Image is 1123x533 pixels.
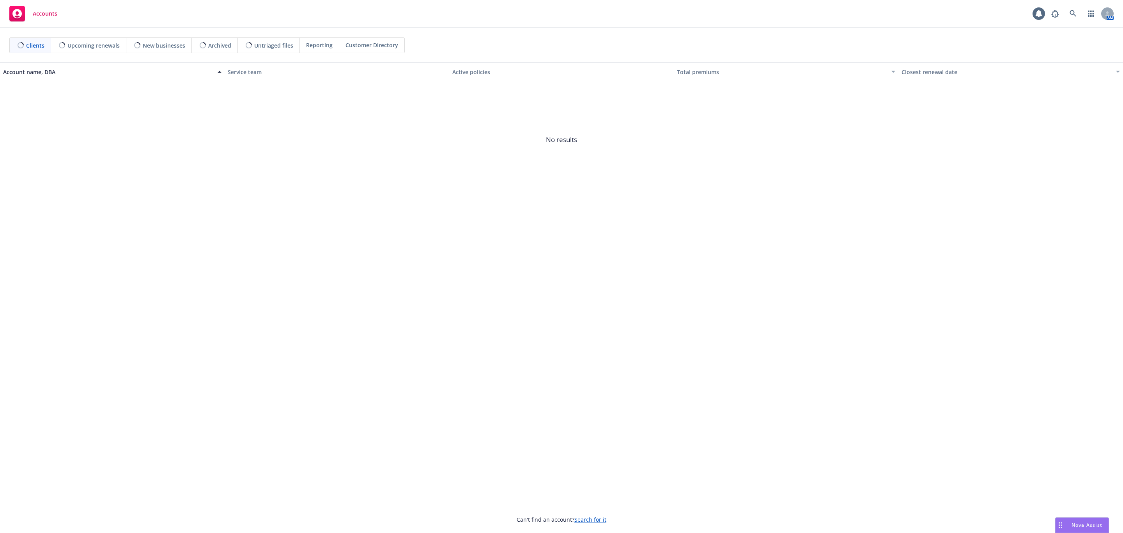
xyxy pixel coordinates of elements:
a: Accounts [6,3,60,25]
div: Account name, DBA [3,68,213,76]
span: Nova Assist [1072,522,1102,528]
a: Search for it [574,516,606,523]
div: Active policies [452,68,671,76]
button: Total premiums [674,62,898,81]
span: Reporting [306,41,333,49]
button: Service team [225,62,449,81]
span: Untriaged files [254,41,293,50]
a: Search [1065,6,1081,21]
div: Closest renewal date [902,68,1111,76]
span: Accounts [33,11,57,17]
button: Nova Assist [1055,517,1109,533]
div: Service team [228,68,446,76]
span: Clients [26,41,44,50]
a: Report a Bug [1047,6,1063,21]
div: Drag to move [1056,518,1065,533]
span: Archived [208,41,231,50]
a: Switch app [1083,6,1099,21]
span: Can't find an account? [517,515,606,524]
div: Total premiums [677,68,887,76]
span: Customer Directory [345,41,398,49]
span: Upcoming renewals [67,41,120,50]
button: Active policies [449,62,674,81]
span: New businesses [143,41,185,50]
button: Closest renewal date [898,62,1123,81]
